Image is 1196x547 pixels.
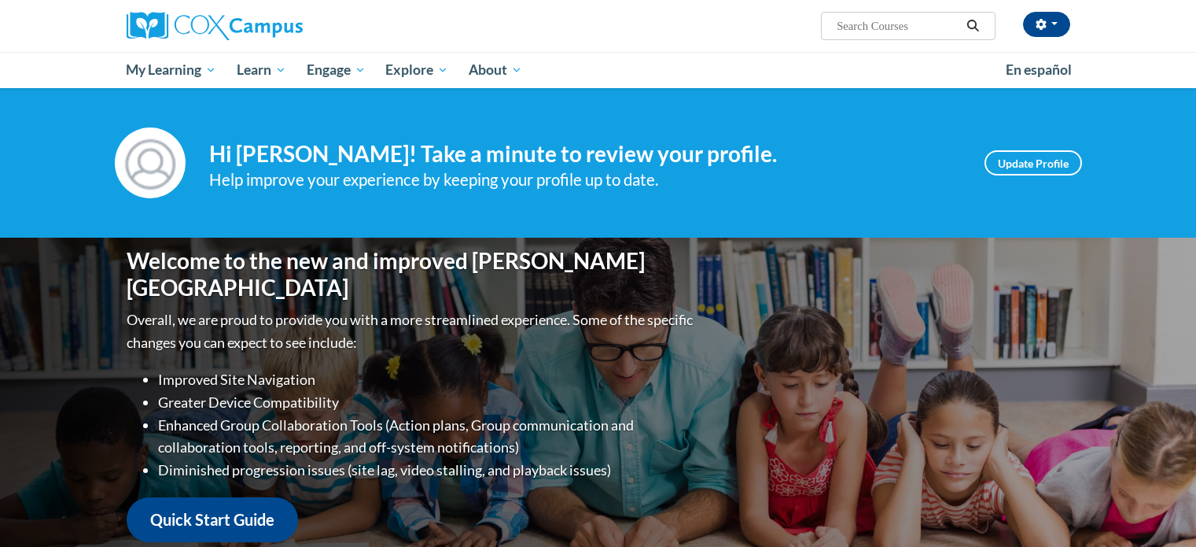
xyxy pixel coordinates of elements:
[127,12,425,40] a: Cox Campus
[995,54,1082,87] a: En español
[127,497,298,542] a: Quick Start Guide
[103,52,1094,88] div: Main menu
[126,61,216,79] span: My Learning
[115,128,186,198] img: Profile Image
[127,248,697,301] h1: Welcome to the new and improved [PERSON_NAME][GEOGRAPHIC_DATA]
[158,391,697,414] li: Greater Device Compatibility
[209,141,961,168] h4: Hi [PERSON_NAME]! Take a minute to review your profile.
[385,61,448,79] span: Explore
[469,61,522,79] span: About
[1006,61,1072,78] span: En español
[158,459,697,482] li: Diminished progression issues (site lag, video stalling, and playback issues)
[209,167,961,193] div: Help improve your experience by keeping your profile up to date.
[158,414,697,460] li: Enhanced Group Collaboration Tools (Action plans, Group communication and collaboration tools, re...
[984,150,1082,176] a: Update Profile
[226,52,296,88] a: Learn
[296,52,376,88] a: Engage
[307,61,366,79] span: Engage
[458,52,532,88] a: About
[237,61,286,79] span: Learn
[127,12,303,40] img: Cox Campus
[835,17,961,35] input: Search Courses
[158,368,697,391] li: Improved Site Navigation
[1133,484,1183,534] iframe: Button to launch messaging window
[127,309,697,354] p: Overall, we are proud to provide you with a more streamlined experience. Some of the specific cha...
[1023,12,1070,37] button: Account Settings
[375,52,458,88] a: Explore
[961,17,984,35] button: Search
[116,52,227,88] a: My Learning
